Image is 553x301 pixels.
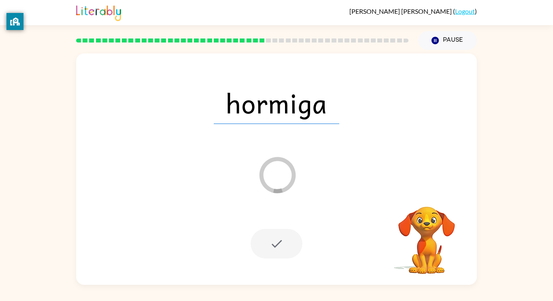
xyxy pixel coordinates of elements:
img: Literably [76,3,121,21]
a: Logout [455,7,475,15]
video: Your browser must support playing .mp4 files to use Literably. Please try using another browser. [386,194,467,275]
button: Pause [418,31,477,50]
button: privacy banner [6,13,23,30]
span: [PERSON_NAME] [PERSON_NAME] [349,7,453,15]
span: hormiga [214,82,339,124]
div: ( ) [349,7,477,15]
